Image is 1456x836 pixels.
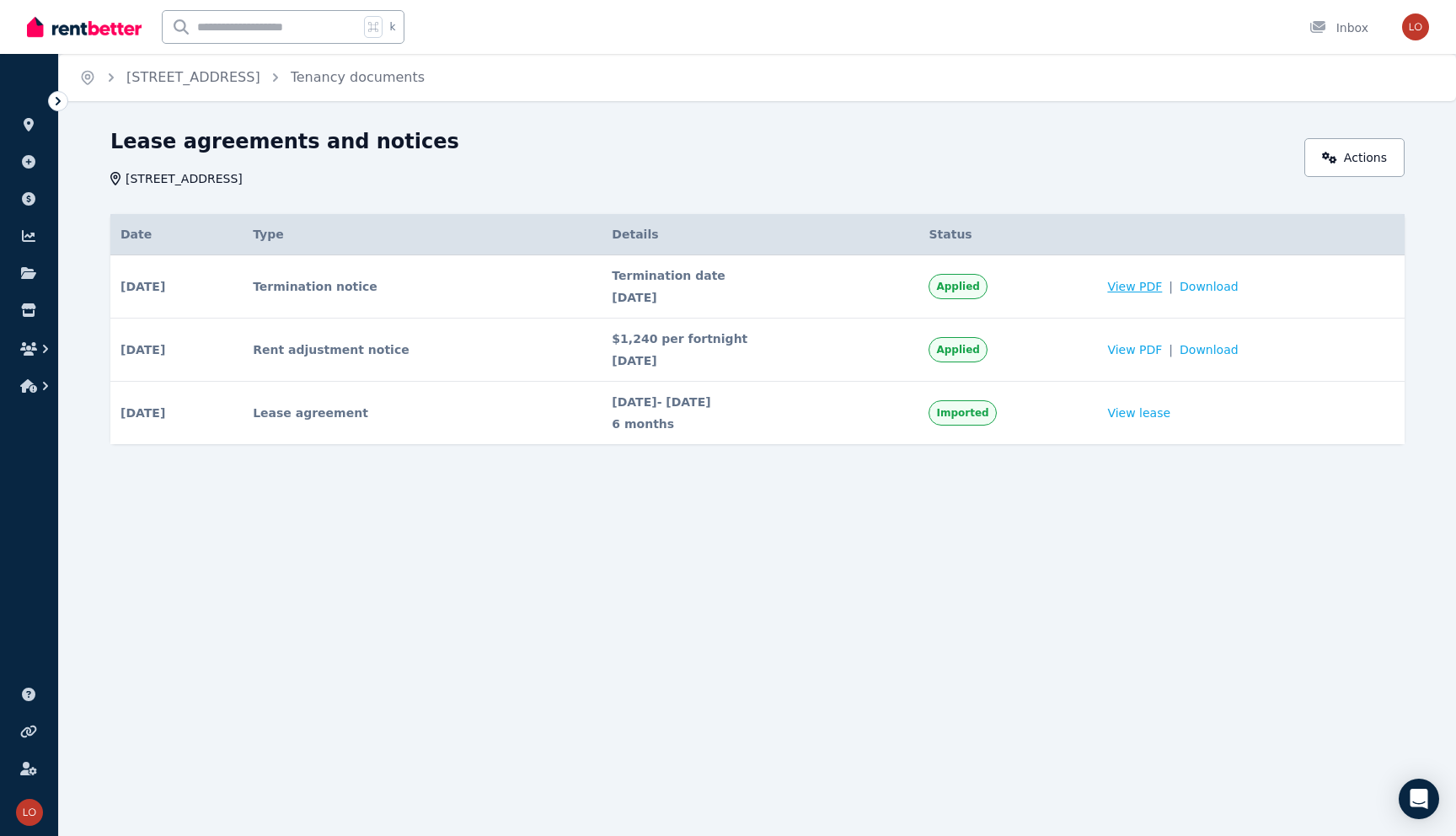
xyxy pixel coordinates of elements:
[120,278,165,295] span: [DATE]
[110,128,459,155] h1: Lease agreements and notices
[612,267,908,284] span: Termination date
[1107,341,1162,358] span: View PDF
[1169,341,1173,358] span: |
[243,382,602,445] td: Lease agreement
[243,319,602,382] td: Rent adjustment notice
[1402,13,1429,40] img: local.pmanagement@gmail.com
[612,352,908,369] span: [DATE]
[291,69,425,85] a: Tenancy documents
[602,214,918,255] th: Details
[612,394,908,410] span: [DATE] - [DATE]
[120,405,165,421] span: [DATE]
[126,170,243,187] span: [STREET_ADDRESS]
[110,214,243,255] th: Date
[243,214,602,255] th: Type
[1107,278,1162,295] span: View PDF
[918,214,1097,255] th: Status
[936,280,979,293] span: Applied
[1180,341,1239,358] span: Download
[936,406,988,420] span: Imported
[1180,278,1239,295] span: Download
[27,14,142,40] img: RentBetter
[612,289,908,306] span: [DATE]
[612,415,908,432] span: 6 months
[1107,405,1170,421] a: View lease
[1399,779,1439,819] div: Open Intercom Messenger
[936,343,979,356] span: Applied
[612,330,908,347] span: $1,240 per fortnight
[126,69,260,85] a: [STREET_ADDRESS]
[120,341,165,358] span: [DATE]
[243,255,602,319] td: Termination notice
[1169,278,1173,295] span: |
[59,54,445,101] nav: Breadcrumb
[1309,19,1368,36] div: Inbox
[389,20,395,34] span: k
[1304,138,1405,177] a: Actions
[16,799,43,826] img: local.pmanagement@gmail.com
